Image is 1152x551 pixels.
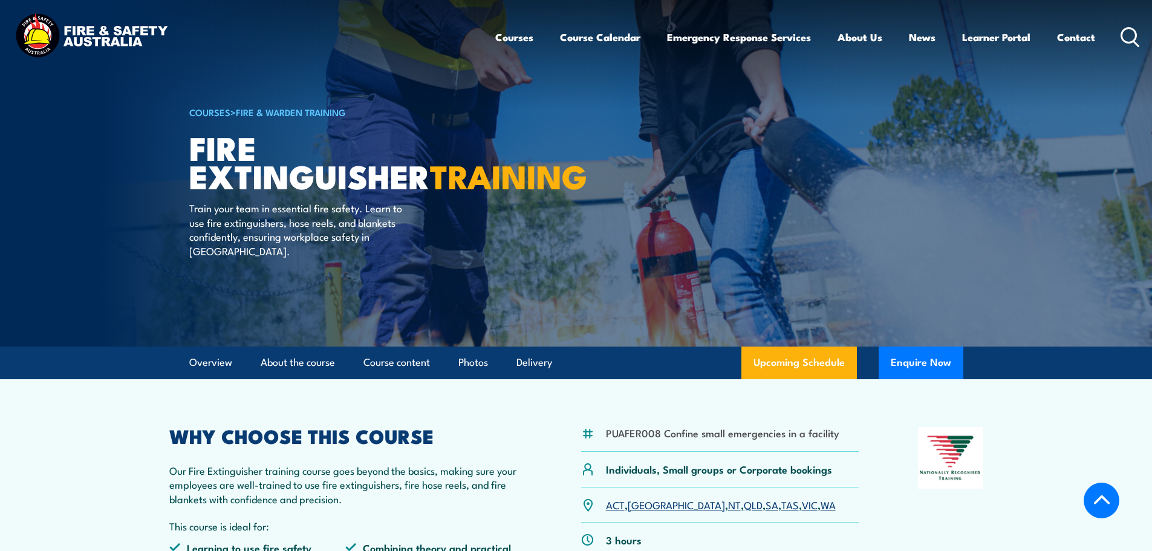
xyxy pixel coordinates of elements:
a: TAS [781,497,799,512]
a: [GEOGRAPHIC_DATA] [628,497,725,512]
a: Photos [458,347,488,379]
a: WA [821,497,836,512]
p: Train your team in essential fire safety. Learn to use fire extinguishers, hose reels, and blanke... [189,201,410,258]
p: , , , , , , , [606,498,836,512]
a: Contact [1057,21,1095,53]
a: Fire & Warden Training [236,105,346,119]
a: Course Calendar [560,21,640,53]
a: Learner Portal [962,21,1030,53]
a: News [909,21,936,53]
li: PUAFER008 Confine small emergencies in a facility [606,426,839,440]
a: Upcoming Schedule [741,347,857,379]
a: VIC [802,497,818,512]
button: Enquire Now [879,347,963,379]
a: ACT [606,497,625,512]
p: Individuals, Small groups or Corporate bookings [606,462,832,476]
a: Emergency Response Services [667,21,811,53]
p: This course is ideal for: [169,519,522,533]
a: About Us [838,21,882,53]
h1: Fire Extinguisher [189,133,488,189]
a: NT [728,497,741,512]
p: 3 hours [606,533,642,547]
img: Nationally Recognised Training logo. [918,427,983,489]
h6: > [189,105,488,119]
a: COURSES [189,105,230,119]
a: SA [766,497,778,512]
a: QLD [744,497,763,512]
a: Delivery [516,347,552,379]
p: Our Fire Extinguisher training course goes beyond the basics, making sure your employees are well... [169,463,522,506]
a: Course content [363,347,430,379]
a: Courses [495,21,533,53]
a: About the course [261,347,335,379]
a: Overview [189,347,232,379]
h2: WHY CHOOSE THIS COURSE [169,427,522,444]
strong: TRAINING [430,150,587,200]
